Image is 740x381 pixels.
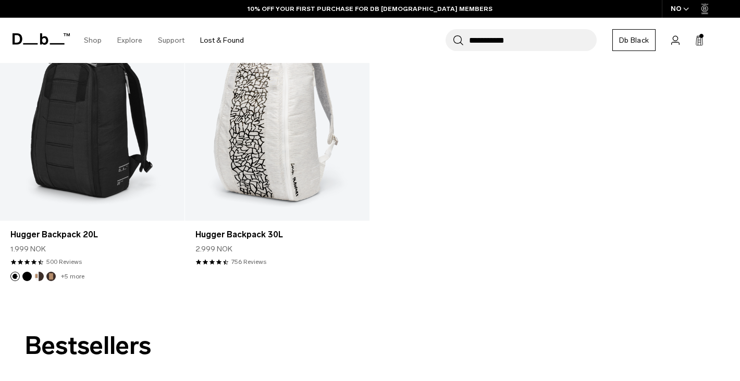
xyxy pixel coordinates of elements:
[10,244,46,255] span: 1.999 NOK
[10,228,174,241] a: Hugger Backpack 20L
[84,22,102,59] a: Shop
[248,4,492,14] a: 10% OFF YOUR FIRST PURCHASE FOR DB [DEMOGRAPHIC_DATA] MEMBERS
[22,272,32,281] button: Black Out
[195,272,205,281] button: Lucas Beaufort
[25,327,715,364] h2: Bestsellers
[231,257,266,266] a: 756 reviews
[61,273,84,280] a: +5 more
[200,22,244,59] a: Lost & Found
[76,18,252,63] nav: Main Navigation
[185,16,369,220] a: Hugger Backpack 30L
[46,257,82,266] a: 500 reviews
[117,22,142,59] a: Explore
[195,228,359,241] a: Hugger Backpack 30L
[46,272,56,281] button: Espresso
[34,272,44,281] button: Cappuccino
[612,29,656,51] a: Db Black
[158,22,184,59] a: Support
[195,244,232,255] span: 2.999 NOK
[10,272,20,281] button: Charcoal Grey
